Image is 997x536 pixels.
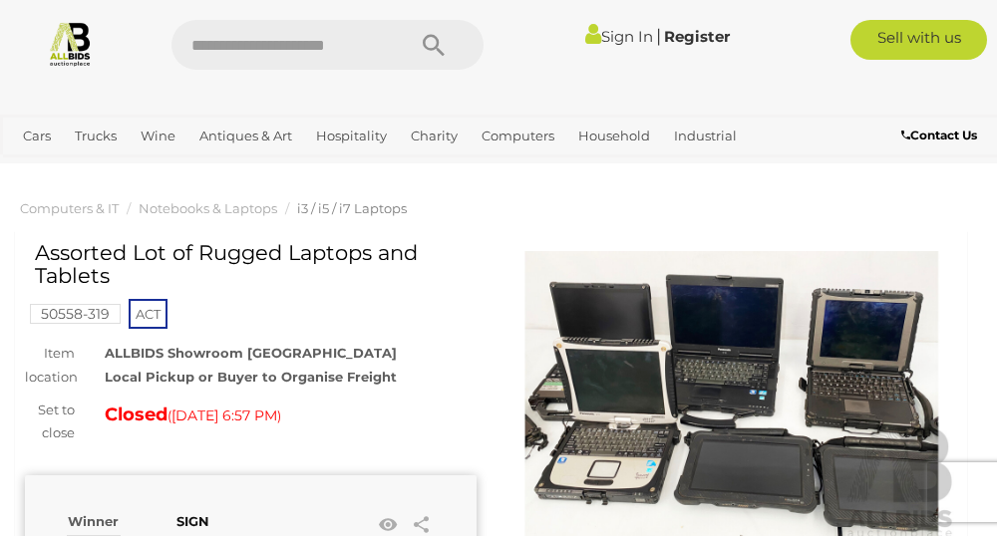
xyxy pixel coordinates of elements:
a: i3 / i5 / i7 Laptops [297,200,407,216]
h1: Assorted Lot of Rugged Laptops and Tablets [35,241,472,287]
a: Contact Us [901,125,982,146]
a: 50558-319 [30,306,121,322]
span: [DATE] 6:57 PM [171,406,277,424]
strong: Local Pickup or Buyer to Organise Freight [105,369,397,385]
a: Cars [15,120,59,152]
a: Household [570,120,658,152]
a: Notebooks & Laptops [139,200,277,216]
a: Sports [163,152,219,185]
a: Antiques & Art [191,120,300,152]
span: ( ) [167,407,281,423]
a: Trucks [67,120,125,152]
span: ACT [129,299,167,329]
strong: ALLBIDS Showroom [GEOGRAPHIC_DATA] [105,345,397,361]
span: | [656,25,661,47]
b: Winner [68,513,119,529]
a: Register [664,27,730,46]
div: Item location [10,342,90,389]
a: [GEOGRAPHIC_DATA] [227,152,385,185]
mark: 50558-319 [30,304,121,324]
a: Hospitality [308,120,395,152]
b: Contact Us [901,128,977,142]
a: Office [101,152,155,185]
a: Sign In [585,27,653,46]
a: Industrial [666,120,745,152]
div: Set to close [10,399,90,445]
img: Allbids.com.au [47,20,94,67]
strong: Closed [105,403,167,425]
a: Computers & IT [20,200,119,216]
a: Charity [403,120,466,152]
a: Jewellery [15,152,93,185]
a: Wine [133,120,183,152]
button: Search [384,20,484,70]
a: Sell with us [850,20,987,60]
a: Computers [474,120,562,152]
